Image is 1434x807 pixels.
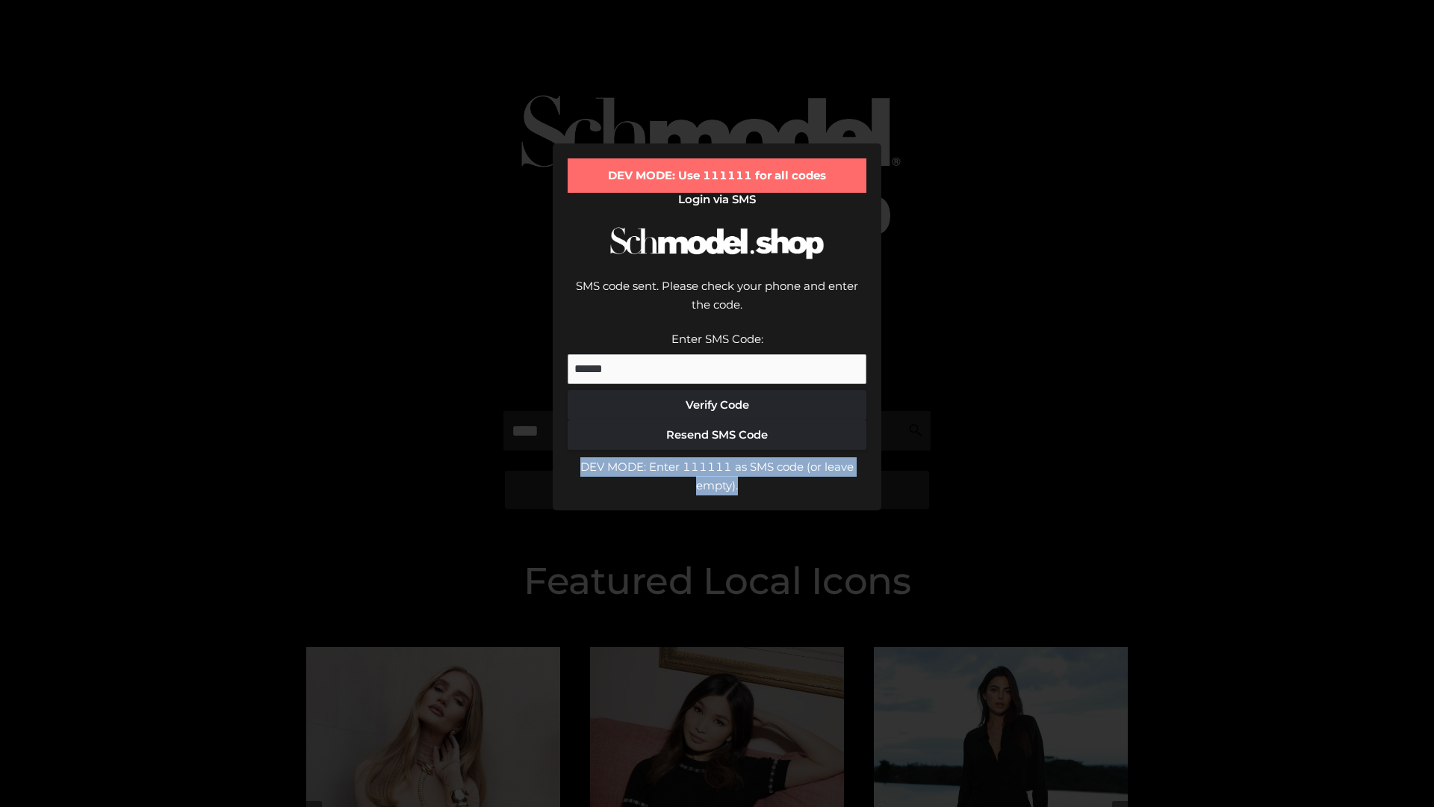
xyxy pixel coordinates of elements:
button: Resend SMS Code [568,420,866,450]
button: Verify Code [568,390,866,420]
h2: Login via SMS [568,193,866,206]
div: SMS code sent. Please check your phone and enter the code. [568,276,866,330]
div: DEV MODE: Use 111111 for all codes [568,158,866,193]
div: DEV MODE: Enter 111111 as SMS code (or leave empty). [568,457,866,495]
label: Enter SMS Code: [671,332,763,346]
img: Schmodel Logo [605,214,829,273]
